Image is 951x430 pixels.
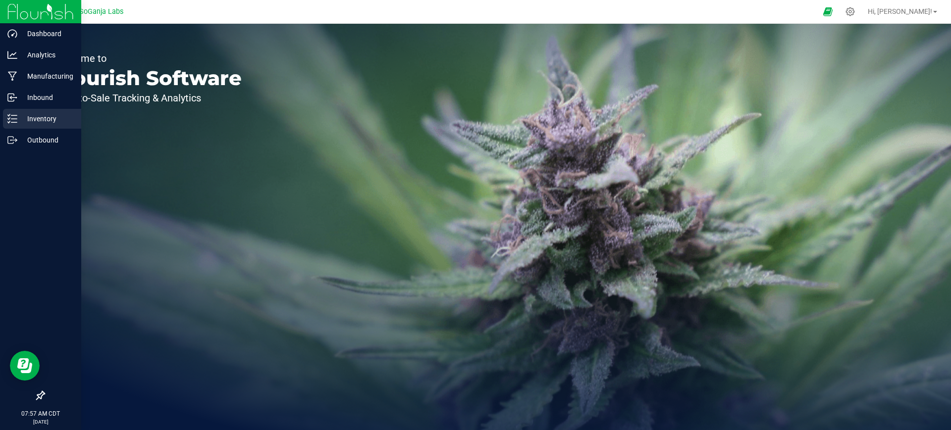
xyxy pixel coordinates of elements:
p: Flourish Software [53,68,242,88]
p: Welcome to [53,53,242,63]
inline-svg: Outbound [7,135,17,145]
span: SoGanja Labs [79,7,123,16]
inline-svg: Inventory [7,114,17,124]
inline-svg: Manufacturing [7,71,17,81]
inline-svg: Dashboard [7,29,17,39]
p: [DATE] [4,418,77,426]
inline-svg: Inbound [7,93,17,102]
div: Manage settings [844,7,856,16]
iframe: Resource center [10,351,40,381]
span: Open Ecommerce Menu [817,2,839,21]
p: Manufacturing [17,70,77,82]
inline-svg: Analytics [7,50,17,60]
p: Inventory [17,113,77,125]
p: Analytics [17,49,77,61]
p: Seed-to-Sale Tracking & Analytics [53,93,242,103]
p: Inbound [17,92,77,103]
span: Hi, [PERSON_NAME]! [868,7,932,15]
p: Outbound [17,134,77,146]
p: 07:57 AM CDT [4,409,77,418]
p: Dashboard [17,28,77,40]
